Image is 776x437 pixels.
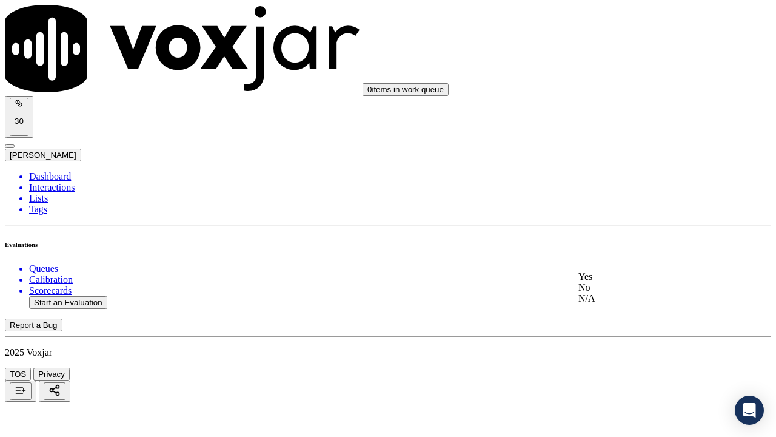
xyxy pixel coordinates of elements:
[29,263,771,274] a: Queues
[29,171,771,182] a: Dashboard
[10,98,28,136] button: 30
[5,5,360,92] img: voxjar logo
[5,96,33,138] button: 30
[5,241,771,248] h6: Evaluations
[578,282,715,293] div: No
[5,319,62,331] button: Report a Bug
[33,368,70,381] button: Privacy
[10,151,76,160] span: [PERSON_NAME]
[5,149,81,161] button: [PERSON_NAME]
[29,296,107,309] button: Start an Evaluation
[363,83,449,96] button: 0items in work queue
[29,182,771,193] a: Interactions
[29,204,771,215] a: Tags
[735,396,764,425] div: Open Intercom Messenger
[29,285,771,296] a: Scorecards
[578,293,715,304] div: N/A
[29,193,771,204] a: Lists
[29,274,771,285] a: Calibration
[15,117,24,126] p: 30
[5,347,771,358] p: 2025 Voxjar
[578,271,715,282] div: Yes
[5,368,31,381] button: TOS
